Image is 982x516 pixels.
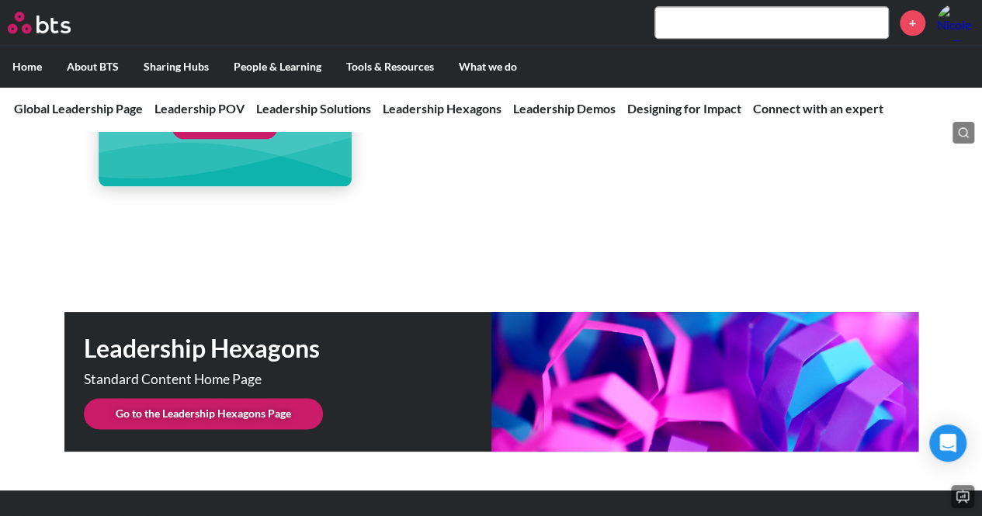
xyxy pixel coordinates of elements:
a: Connect with an expert [753,101,883,116]
label: About BTS [54,47,131,87]
a: Designing for Impact [627,101,741,116]
img: BTS Logo [8,12,71,33]
div: Open Intercom Messenger [929,424,966,462]
label: Sharing Hubs [131,47,221,87]
a: Global Leadership Page [14,101,143,116]
label: What we do [446,47,529,87]
a: + [900,10,925,36]
a: Leadership Hexagons [383,101,501,116]
h1: Leadership Hexagons [84,331,491,366]
a: Go to the Leadership Hexagons Page [84,398,323,429]
a: Go home [8,12,99,33]
label: Tools & Resources [334,47,446,87]
a: Leadership Solutions [256,101,371,116]
a: Profile [937,4,974,41]
label: People & Learning [221,47,334,87]
a: Leadership POV [154,101,245,116]
p: Standard Content Home Page [84,372,410,386]
a: Leadership Demos [513,101,616,116]
img: Nicole Gams [937,4,974,41]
